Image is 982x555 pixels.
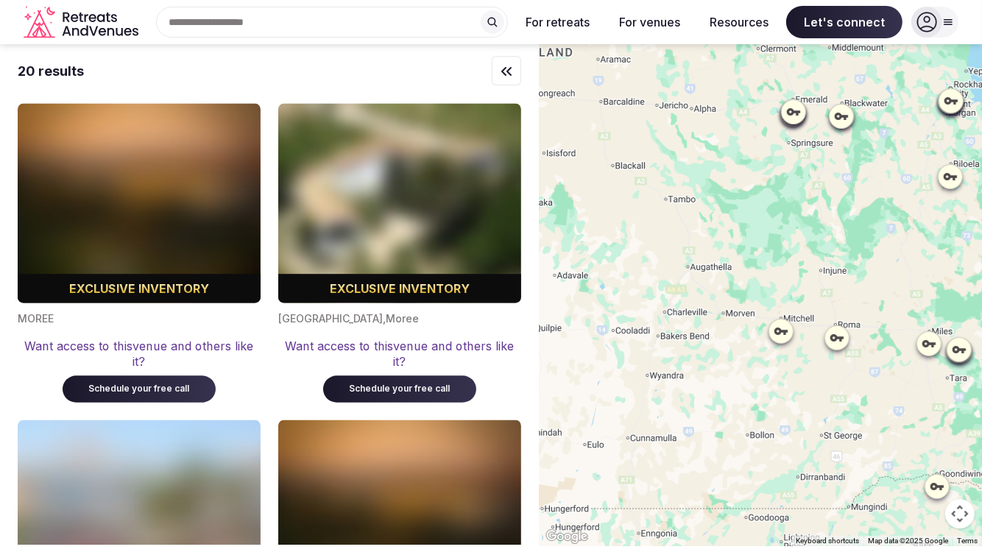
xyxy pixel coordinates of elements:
[24,6,141,39] a: Visit the homepage
[543,527,591,546] img: Google
[278,338,521,370] div: Want access to this venue and others like it?
[607,6,692,38] button: For venues
[18,338,261,370] div: Want access to this venue and others like it?
[383,313,386,325] span: ,
[945,499,975,529] button: Map camera controls
[278,104,521,303] img: Blurred cover image for a premium venue
[786,6,902,38] span: Let's connect
[796,536,859,546] button: Keyboard shortcuts
[698,6,780,38] button: Resources
[278,280,521,297] div: Exclusive inventory
[957,537,978,545] a: Terms (opens in new tab)
[18,62,84,80] div: 20 results
[24,6,141,39] svg: Retreats and Venues company logo
[386,313,419,325] span: Moree
[543,527,591,546] a: Open this area in Google Maps (opens a new window)
[514,6,601,38] button: For retreats
[18,313,54,325] span: MOREE
[18,104,261,303] img: Blurred cover image for a premium venue
[341,383,459,396] div: Schedule your free call
[278,313,383,325] span: [GEOGRAPHIC_DATA]
[80,383,198,396] div: Schedule your free call
[868,537,948,545] span: Map data ©2025 Google
[323,381,476,395] a: Schedule your free call
[63,381,216,395] a: Schedule your free call
[18,280,261,297] div: Exclusive inventory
